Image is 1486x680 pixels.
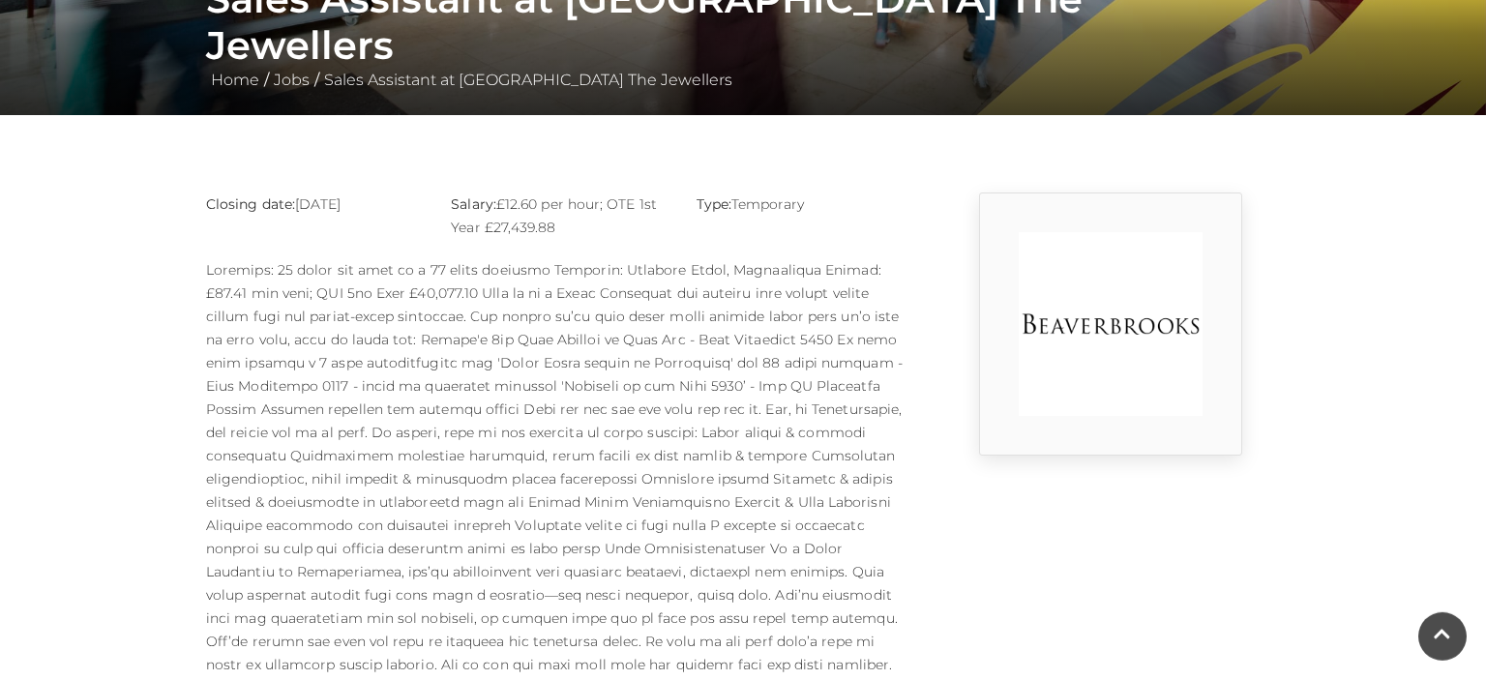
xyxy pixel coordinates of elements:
[206,71,264,89] a: Home
[697,192,912,216] p: Temporary
[269,71,314,89] a: Jobs
[451,192,667,239] p: £12.60 per hour; OTE 1st Year £27,439.88
[319,71,737,89] a: Sales Assistant at [GEOGRAPHIC_DATA] The Jewellers
[206,192,422,216] p: [DATE]
[451,195,496,213] strong: Salary:
[206,195,295,213] strong: Closing date:
[697,195,731,213] strong: Type:
[1019,232,1203,416] img: 9_1554819311_aehn.png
